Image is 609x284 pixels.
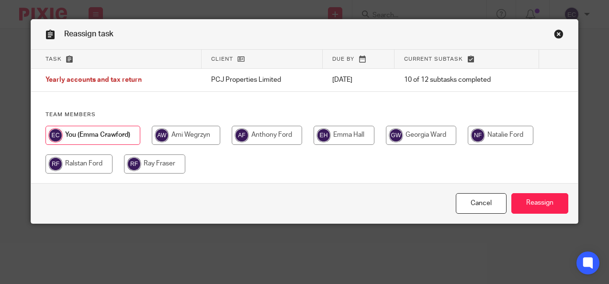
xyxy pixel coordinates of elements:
span: Current subtask [404,56,463,62]
span: Client [211,56,233,62]
input: Reassign [511,193,568,214]
span: Reassign task [64,30,113,38]
a: Close this dialog window [554,29,564,42]
p: PCJ Properties Limited [211,75,314,85]
a: Close this dialog window [456,193,507,214]
p: [DATE] [332,75,385,85]
span: Task [45,56,62,62]
span: Yearly accounts and tax return [45,77,142,84]
h4: Team members [45,111,564,119]
span: Due by [332,56,354,62]
td: 10 of 12 subtasks completed [395,69,539,92]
